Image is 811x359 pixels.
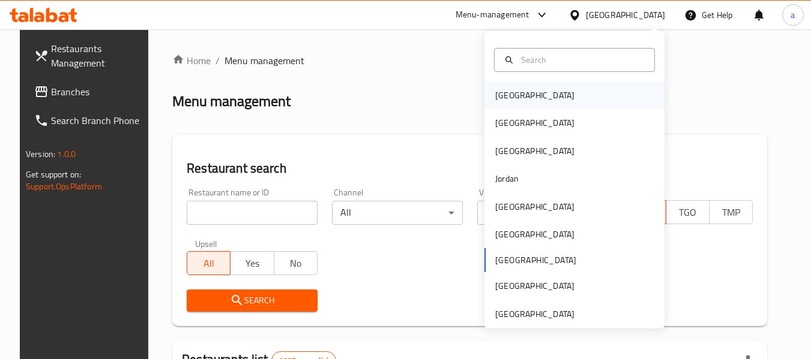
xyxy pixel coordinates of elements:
h2: Menu management [172,92,291,111]
div: [GEOGRAPHIC_DATA] [495,144,574,158]
a: Support.OpsPlatform [26,179,102,194]
div: Jordan [495,172,519,185]
input: Search for restaurant name or ID.. [187,201,318,225]
a: Branches [25,77,155,106]
div: All [332,201,463,225]
span: TMP [714,204,748,221]
div: [GEOGRAPHIC_DATA] [495,116,574,129]
span: Branches [51,85,146,99]
label: Upsell [195,239,217,248]
input: Search [516,53,647,67]
span: Yes [235,255,269,272]
button: All [187,251,231,275]
span: Get support on: [26,167,81,182]
span: Version: [26,146,55,162]
button: TMP [709,200,753,224]
button: TGO [666,200,710,224]
button: Search [187,289,318,312]
span: a [791,8,795,22]
div: [GEOGRAPHIC_DATA] [495,89,574,102]
div: Menu-management [456,8,529,22]
h2: Restaurant search [187,159,753,177]
span: 1.0.0 [57,146,76,162]
span: Search [196,293,308,308]
button: Yes [230,251,274,275]
div: All [477,201,608,225]
nav: breadcrumb [172,53,767,68]
a: Search Branch Phone [25,106,155,135]
a: Restaurants Management [25,34,155,77]
div: [GEOGRAPHIC_DATA] [495,200,574,213]
button: No [274,251,318,275]
div: [GEOGRAPHIC_DATA] [495,307,574,321]
li: / [216,53,220,68]
div: [GEOGRAPHIC_DATA] [495,228,574,241]
span: Restaurants Management [51,41,146,70]
span: Search Branch Phone [51,113,146,128]
span: Menu management [225,53,304,68]
div: [GEOGRAPHIC_DATA] [495,279,574,292]
a: Home [172,53,211,68]
span: All [192,255,226,272]
span: TGO [671,204,705,221]
span: No [279,255,313,272]
div: [GEOGRAPHIC_DATA] [586,8,665,22]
